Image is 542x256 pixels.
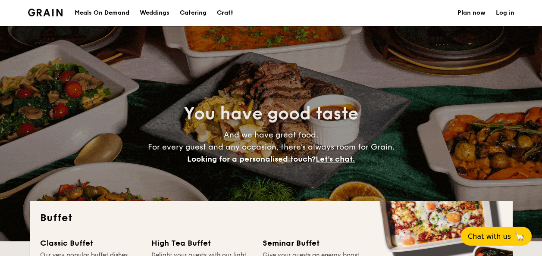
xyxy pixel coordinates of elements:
span: Looking for a personalised touch? [187,154,316,164]
img: Grain [28,9,63,16]
span: Chat with us [468,232,511,240]
div: High Tea Buffet [151,237,252,249]
span: You have good taste [184,103,358,124]
a: Logotype [28,9,63,16]
span: 🦙 [514,231,525,241]
h2: Buffet [40,211,502,225]
span: Let's chat. [316,154,355,164]
div: Seminar Buffet [263,237,363,249]
div: Classic Buffet [40,237,141,249]
span: And we have great food. For every guest and any occasion, there’s always room for Grain. [148,130,395,164]
button: Chat with us🦙 [461,227,532,246]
